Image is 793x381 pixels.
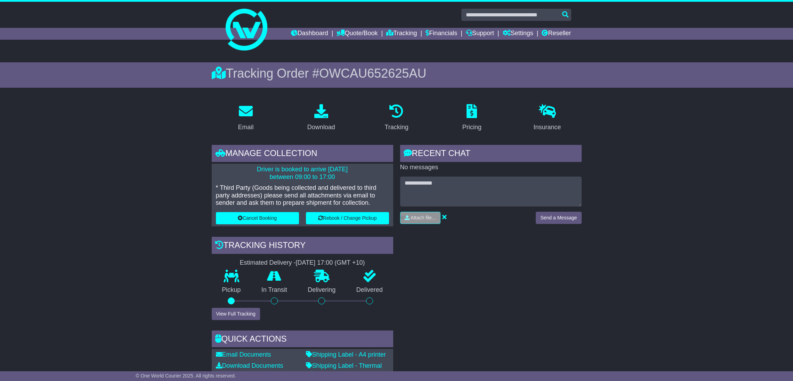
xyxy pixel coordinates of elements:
a: Shipping Label - A4 printer [306,351,386,358]
div: [DATE] 17:00 (GMT +10) [296,259,365,267]
a: Pricing [458,102,486,134]
a: Tracking [380,102,413,134]
button: View Full Tracking [212,308,260,320]
button: Rebook / Change Pickup [306,212,389,224]
button: Send a Message [536,212,581,224]
a: Shipping Label - Thermal printer [306,362,382,377]
div: Tracking history [212,237,393,256]
p: No messages [400,164,582,171]
div: Pricing [462,123,482,132]
a: Reseller [542,28,571,40]
div: Insurance [534,123,561,132]
div: Quick Actions [212,331,393,349]
a: Quote/Book [337,28,378,40]
p: * Third Party (Goods being collected and delivered to third party addresses) please send all atta... [216,184,389,207]
div: Manage collection [212,145,393,164]
p: In Transit [251,286,298,294]
p: Delivered [346,286,393,294]
a: Download [303,102,340,134]
p: Pickup [212,286,251,294]
span: OWCAU652625AU [319,66,426,80]
div: Estimated Delivery - [212,259,393,267]
p: Driver is booked to arrive [DATE] between 09:00 to 17:00 [216,166,389,181]
div: Email [238,123,253,132]
p: Delivering [298,286,346,294]
button: Cancel Booking [216,212,299,224]
a: Download Documents [216,362,283,369]
div: Tracking Order # [212,66,582,81]
a: Email Documents [216,351,271,358]
div: RECENT CHAT [400,145,582,164]
a: Insurance [529,102,566,134]
a: Settings [503,28,533,40]
span: © One World Courier 2025. All rights reserved. [136,373,236,379]
a: Dashboard [291,28,328,40]
a: Financials [426,28,457,40]
a: Support [466,28,494,40]
div: Download [307,123,335,132]
div: Tracking [385,123,408,132]
a: Email [233,102,258,134]
a: Tracking [386,28,417,40]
